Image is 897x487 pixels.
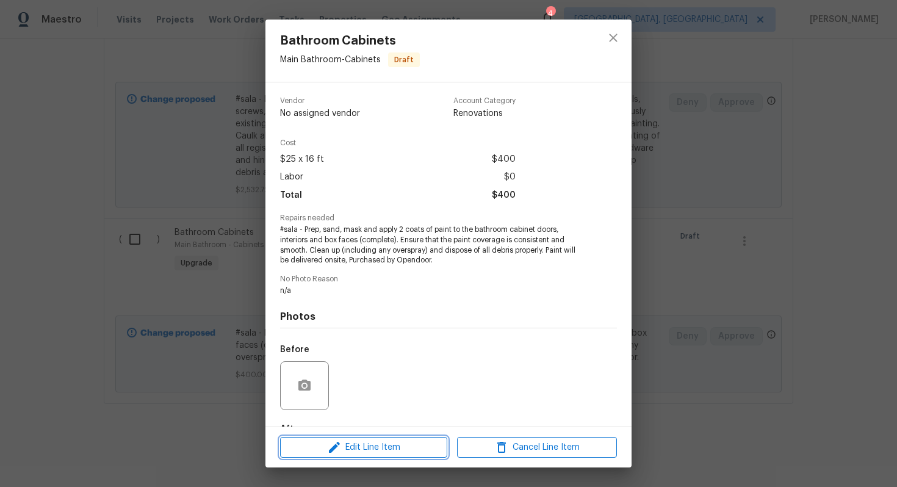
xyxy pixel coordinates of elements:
[492,151,516,168] span: $400
[280,437,447,458] button: Edit Line Item
[284,440,444,455] span: Edit Line Item
[280,187,302,204] span: Total
[280,168,303,186] span: Labor
[280,214,617,222] span: Repairs needed
[280,151,324,168] span: $25 x 16 ft
[546,7,555,20] div: 4
[453,107,516,120] span: Renovations
[280,97,360,105] span: Vendor
[280,311,617,323] h4: Photos
[453,97,516,105] span: Account Category
[280,345,309,354] h5: Before
[389,54,419,66] span: Draft
[599,23,628,52] button: close
[280,225,583,265] span: #sala - Prep, sand, mask and apply 2 coats of paint to the bathroom cabinet doors, interiors and ...
[504,168,516,186] span: $0
[280,425,303,433] h5: After
[492,187,516,204] span: $400
[280,286,583,296] span: n/a
[280,107,360,120] span: No assigned vendor
[280,56,381,64] span: Main Bathroom - Cabinets
[280,275,617,283] span: No Photo Reason
[457,437,617,458] button: Cancel Line Item
[461,440,613,455] span: Cancel Line Item
[280,139,516,147] span: Cost
[280,34,420,48] span: Bathroom Cabinets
